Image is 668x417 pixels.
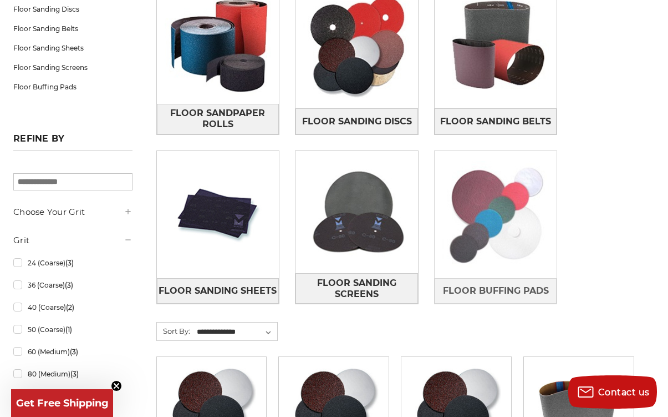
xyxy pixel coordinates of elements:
[157,153,279,276] img: Floor Sanding Sheets
[157,323,190,339] label: Sort By:
[13,205,132,219] h5: Choose Your Grit
[435,153,557,276] img: Floor Buffing Pads
[157,104,279,134] a: Floor Sandpaper Rolls
[13,386,132,406] a: 100 (Fine)
[568,375,657,409] button: Contact us
[159,282,277,300] span: Floor Sanding Sheets
[435,108,557,134] a: Floor Sanding Belts
[65,325,72,334] span: (1)
[13,275,132,295] a: 36 (Coarse)
[13,38,132,58] a: Floor Sanding Sheets
[435,278,557,304] a: Floor Buffing Pads
[295,273,418,304] a: Floor Sanding Screens
[13,364,132,384] a: 80 (Medium)
[13,342,132,361] a: 60 (Medium)
[13,133,132,150] h5: Refine by
[111,380,122,391] button: Close teaser
[70,370,79,378] span: (3)
[157,278,279,304] a: Floor Sanding Sheets
[16,397,109,409] span: Get Free Shipping
[157,104,279,134] span: Floor Sandpaper Rolls
[13,77,132,97] a: Floor Buffing Pads
[195,324,278,340] select: Sort By:
[65,281,73,289] span: (3)
[13,298,132,317] a: 40 (Coarse)
[70,348,78,356] span: (3)
[13,19,132,38] a: Floor Sanding Belts
[66,303,74,312] span: (2)
[13,58,132,77] a: Floor Sanding Screens
[295,108,418,134] a: Floor Sanding Discs
[598,387,650,398] span: Contact us
[440,112,551,131] span: Floor Sanding Belts
[13,320,132,339] a: 50 (Coarse)
[65,259,74,267] span: (3)
[11,389,113,417] div: Get Free ShippingClose teaser
[443,282,549,300] span: Floor Buffing Pads
[13,253,132,273] a: 24 (Coarse)
[295,151,418,274] img: Floor Sanding Screens
[13,234,132,247] h5: Grit
[302,112,412,131] span: Floor Sanding Discs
